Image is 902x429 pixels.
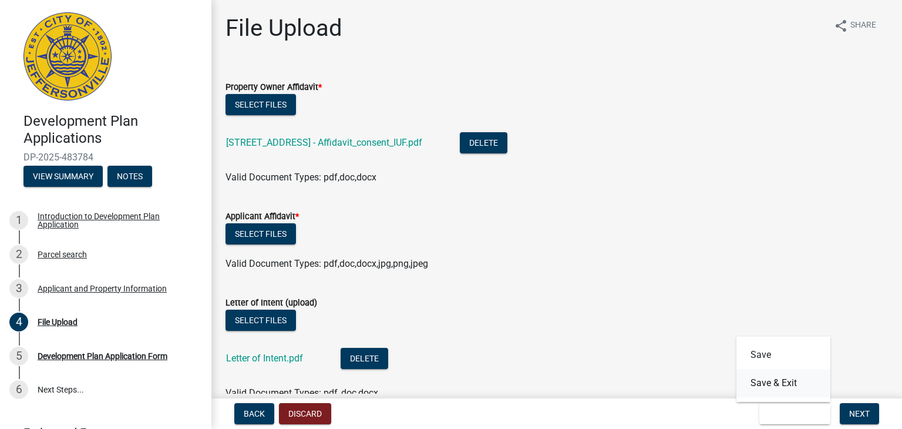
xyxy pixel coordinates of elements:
wm-modal-confirm: Summary [23,172,103,182]
div: Save & Exit [736,336,830,402]
button: Next [840,403,879,424]
img: City of Jeffersonville, Indiana [23,12,112,100]
div: Introduction to Development Plan Application [38,212,193,229]
wm-modal-confirm: Notes [107,172,152,182]
button: Save [736,341,830,369]
div: 6 [9,380,28,399]
span: Save & Exit [769,409,814,418]
span: Share [850,19,876,33]
button: Back [234,403,274,424]
a: [STREET_ADDRESS] - Affidavit_consent_IUF.pdf [226,137,422,148]
button: Select files [225,310,296,331]
wm-modal-confirm: Delete Document [460,138,507,149]
div: Development Plan Application Form [38,352,167,360]
div: File Upload [38,318,78,326]
h1: File Upload [225,14,342,42]
label: Applicant Affidavit [225,213,299,221]
button: Select files [225,223,296,244]
h4: Development Plan Applications [23,113,202,147]
button: Delete [341,348,388,369]
button: View Summary [23,166,103,187]
span: Next [849,409,870,418]
button: Save & Exit [736,369,830,397]
button: shareShare [824,14,886,37]
label: Property Owner Affidavit [225,83,322,92]
span: Valid Document Types: pdf,doc,docx,jpg,png,jpeg [225,258,428,269]
div: 4 [9,313,28,331]
span: Valid Document Types: pdf,doc,docx [225,172,376,183]
div: 3 [9,279,28,298]
div: Applicant and Property Information [38,284,167,293]
button: Notes [107,166,152,187]
wm-modal-confirm: Delete Document [341,354,388,365]
span: DP-2025-483784 [23,152,188,163]
div: 5 [9,347,28,366]
div: Parcel search [38,250,87,259]
label: Letter of Intent (upload) [225,299,317,307]
span: Valid Document Types: pdf,,doc,docx [225,387,378,398]
button: Discard [279,403,331,424]
button: Delete [460,132,507,153]
div: 2 [9,245,28,264]
button: Select files [225,94,296,115]
span: Back [244,409,265,418]
i: share [834,19,848,33]
div: 1 [9,211,28,230]
button: Save & Exit [759,403,830,424]
a: Letter of Intent.pdf [226,353,303,364]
